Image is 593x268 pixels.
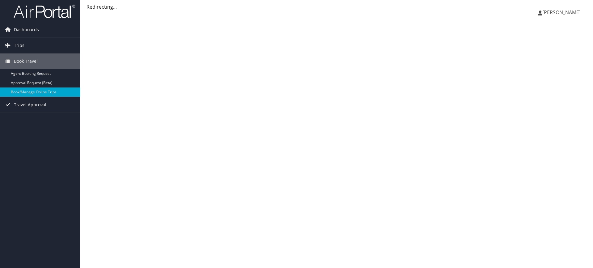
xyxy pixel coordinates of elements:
span: Travel Approval [14,97,46,113]
a: [PERSON_NAME] [538,3,587,22]
span: Trips [14,38,24,53]
img: airportal-logo.png [14,4,75,19]
span: Dashboards [14,22,39,37]
div: Redirecting... [86,3,587,11]
span: [PERSON_NAME] [542,9,581,16]
span: Book Travel [14,53,38,69]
